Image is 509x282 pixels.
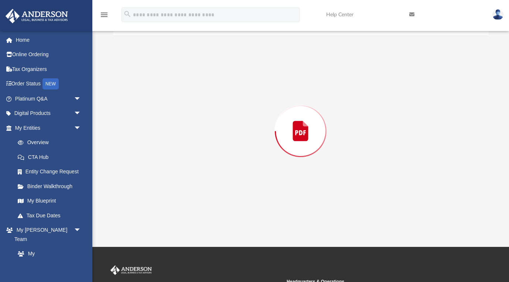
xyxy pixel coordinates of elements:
div: Preview [113,16,488,227]
a: Home [5,33,92,47]
i: search [123,10,131,18]
span: arrow_drop_down [74,106,89,121]
a: menu [100,14,109,19]
a: Tax Due Dates [10,208,92,223]
span: arrow_drop_down [74,223,89,238]
img: Anderson Advisors Platinum Portal [109,265,153,275]
a: CTA Hub [10,150,92,164]
a: Binder Walkthrough [10,179,92,194]
a: Platinum Q&Aarrow_drop_down [5,91,92,106]
a: My [PERSON_NAME] Teamarrow_drop_down [5,223,89,247]
a: Overview [10,135,92,150]
i: menu [100,10,109,19]
a: My Blueprint [10,194,89,208]
img: Anderson Advisors Platinum Portal [3,9,70,23]
span: arrow_drop_down [74,120,89,136]
a: Order StatusNEW [5,77,92,92]
a: My Entitiesarrow_drop_down [5,120,92,135]
span: arrow_drop_down [74,91,89,106]
a: Online Ordering [5,47,92,62]
a: Tax Organizers [5,62,92,77]
img: User Pic [492,9,503,20]
a: My [PERSON_NAME] Team [10,247,85,279]
div: NEW [42,78,59,89]
a: Entity Change Request [10,164,92,179]
a: Digital Productsarrow_drop_down [5,106,92,121]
